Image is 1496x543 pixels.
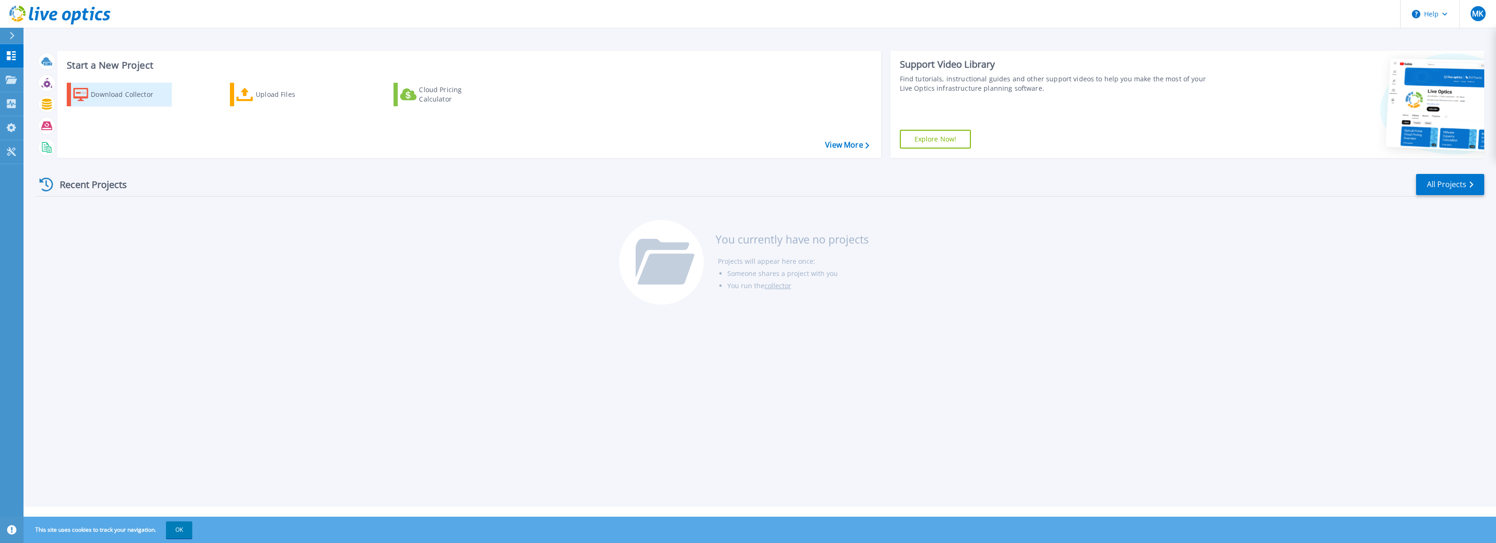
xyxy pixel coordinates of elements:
[419,85,494,104] div: Cloud Pricing Calculator
[67,83,172,106] a: Download Collector
[825,141,869,150] a: View More
[91,85,166,104] div: Download Collector
[727,268,869,280] li: Someone shares a project with you
[900,130,971,149] a: Explore Now!
[1416,174,1484,195] a: All Projects
[727,280,869,292] li: You run the
[718,255,869,268] li: Projects will appear here once:
[26,521,192,538] span: This site uses cookies to track your navigation.
[716,234,869,244] h3: You currently have no projects
[900,74,1209,93] div: Find tutorials, instructional guides and other support videos to help you make the most of your L...
[764,281,791,290] a: collector
[394,83,498,106] a: Cloud Pricing Calculator
[67,60,869,71] h3: Start a New Project
[36,173,140,196] div: Recent Projects
[166,521,192,538] button: OK
[256,85,331,104] div: Upload Files
[230,83,335,106] a: Upload Files
[1472,10,1483,17] span: MK
[900,58,1209,71] div: Support Video Library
